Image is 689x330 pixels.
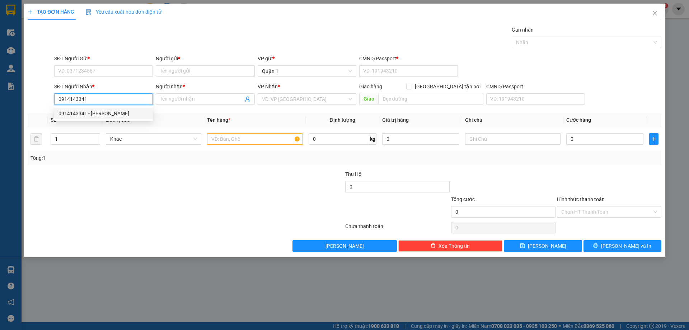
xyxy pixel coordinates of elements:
[86,9,92,15] img: icon
[207,133,303,145] input: VD: Bàn, Ghế
[51,117,56,123] span: SL
[359,84,382,89] span: Giao hàng
[156,55,254,62] div: Người gửi
[583,240,661,252] button: printer[PERSON_NAME] và In
[345,171,362,177] span: Thu Hộ
[557,196,605,202] label: Hình thức thanh toán
[486,83,585,90] div: CMND/Passport
[465,133,561,145] input: Ghi Chú
[378,93,483,104] input: Dọc đường
[645,4,665,24] button: Close
[652,10,658,16] span: close
[58,110,149,117] div: 0914143341 - [PERSON_NAME]
[54,83,153,90] div: SĐT Người Nhận
[528,242,566,250] span: [PERSON_NAME]
[439,242,470,250] span: Xóa Thông tin
[262,66,352,76] span: Quận 1
[462,113,563,127] th: Ghi chú
[512,27,534,33] label: Gán nhãn
[369,133,376,145] span: kg
[292,240,397,252] button: [PERSON_NAME]
[28,9,74,15] span: TẠO ĐƠN HÀNG
[520,243,525,249] span: save
[359,93,378,104] span: Giao
[412,83,483,90] span: [GEOGRAPHIC_DATA] tận nơi
[451,196,475,202] span: Tổng cước
[245,96,250,102] span: user-add
[54,55,153,62] div: SĐT Người Gửi
[359,55,458,62] div: CMND/Passport
[398,240,503,252] button: deleteXóa Thông tin
[431,243,436,249] span: delete
[86,9,161,15] span: Yêu cầu xuất hóa đơn điện tử
[382,133,459,145] input: 0
[325,242,364,250] span: [PERSON_NAME]
[566,117,591,123] span: Cước hàng
[382,117,409,123] span: Giá trị hàng
[344,222,450,235] div: Chưa thanh toán
[156,83,254,90] div: Người nhận
[649,133,658,145] button: plus
[258,55,356,62] div: VP gửi
[330,117,355,123] span: Định lượng
[207,117,230,123] span: Tên hàng
[110,134,197,144] span: Khác
[54,108,153,119] div: 0914143341 - LINH VÂN
[650,136,658,142] span: plus
[258,84,278,89] span: VP Nhận
[31,133,42,145] button: delete
[31,154,266,162] div: Tổng: 1
[593,243,598,249] span: printer
[601,242,651,250] span: [PERSON_NAME] và In
[504,240,582,252] button: save[PERSON_NAME]
[28,9,33,14] span: plus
